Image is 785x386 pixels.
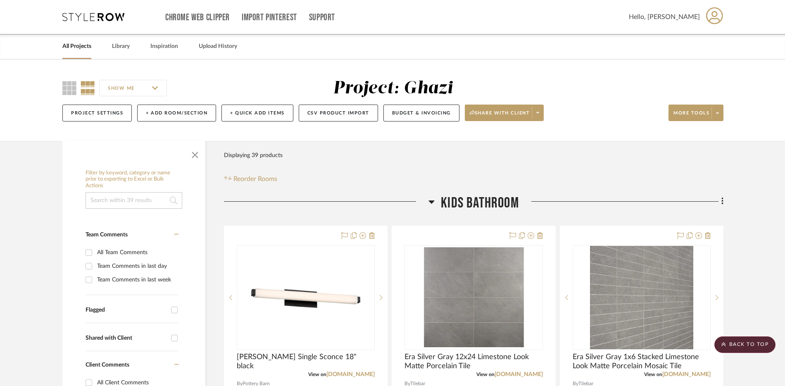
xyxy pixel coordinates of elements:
scroll-to-top-button: BACK TO TOP [714,336,775,353]
span: View on [308,372,326,377]
button: Reorder Rooms [224,174,277,184]
a: Upload History [199,41,237,52]
div: Team Comments in last week [97,273,176,286]
button: Close [187,145,203,162]
div: Flagged [86,307,167,314]
a: [DOMAIN_NAME] [495,372,543,377]
div: Shared with Client [86,335,167,342]
a: Import Pinterest [242,14,297,21]
span: Reorder Rooms [233,174,277,184]
img: Holten Single Sconce 18" black [248,246,363,349]
span: View on [476,372,495,377]
div: All Team Comments [97,246,176,259]
button: CSV Product Import [299,105,378,122]
div: Project: Ghazi [333,80,453,97]
a: Inspiration [150,41,178,52]
button: + Add Room/Section [137,105,216,122]
div: Displaying 39 products [224,147,283,164]
img: Era Silver Gray 1x6 Stacked Limestone Look Matte Porcelain Mosaic Tile [590,246,693,349]
span: [PERSON_NAME] Single Sconce 18" black [237,353,375,371]
button: More tools [668,105,723,121]
h6: Filter by keyword, category or name prior to exporting to Excel or Bulk Actions [86,170,182,189]
span: Kids Bathroom [441,194,519,212]
span: Team Comments [86,232,128,238]
button: Project Settings [62,105,132,122]
span: View on [644,372,662,377]
a: [DOMAIN_NAME] [662,372,711,377]
img: Era Silver Gray 12x24 Limestone Look Matte Porcelain Tile [421,246,526,349]
button: + Quick Add Items [221,105,293,122]
a: Library [112,41,130,52]
span: Client Comments [86,362,129,368]
span: Era Silver Gray 1x6 Stacked Limestone Look Matte Porcelain Mosaic Tile [573,353,711,371]
button: Share with client [465,105,544,121]
input: Search within 39 results [86,192,182,209]
a: Chrome Web Clipper [165,14,230,21]
a: Support [309,14,335,21]
a: [DOMAIN_NAME] [326,372,375,377]
span: Era Silver Gray 12x24 Limestone Look Matte Porcelain Tile [404,353,542,371]
div: Team Comments in last day [97,260,176,273]
span: Share with client [470,110,530,122]
a: All Projects [62,41,91,52]
span: More tools [673,110,709,122]
span: Hello, [PERSON_NAME] [629,12,700,22]
button: Budget & Invoicing [383,105,459,122]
